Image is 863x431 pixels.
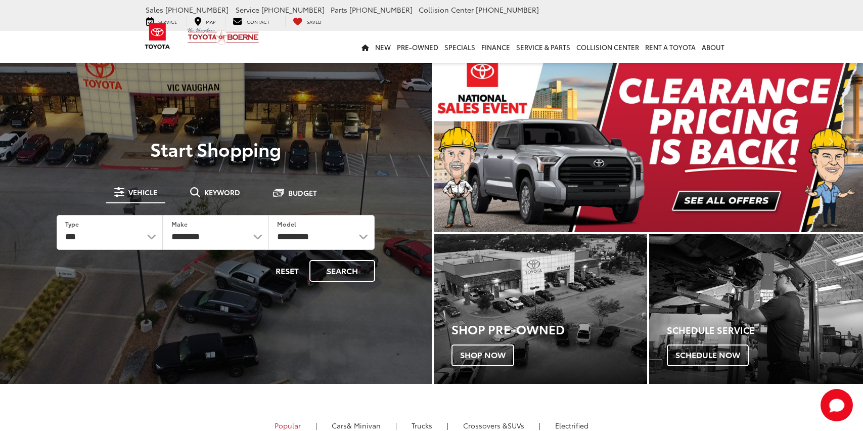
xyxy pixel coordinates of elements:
span: [PHONE_NUMBER] [261,5,325,15]
a: Service & Parts: Opens in a new tab [513,31,573,63]
label: Model [277,220,296,228]
img: Toyota [139,20,176,53]
button: Search [309,260,375,282]
button: Toggle Chat Window [821,389,853,421]
div: Toyota [434,234,648,384]
span: Shop Now [451,344,514,366]
span: Vehicle [128,189,157,196]
span: Service [158,18,177,25]
a: Schedule Service Schedule Now [649,234,863,384]
a: Specials [441,31,478,63]
button: Click to view next picture. [799,71,863,212]
span: Sales [146,5,163,15]
a: Contact [225,16,277,27]
svg: Start Chat [821,389,853,421]
p: Start Shopping [42,139,389,159]
h4: Schedule Service [667,325,863,335]
a: Collision Center [573,31,642,63]
span: Keyword [204,189,240,196]
a: Service [139,16,185,27]
img: Vic Vaughan Toyota of Boerne [187,27,259,45]
span: Service [236,5,259,15]
a: Rent a Toyota [642,31,699,63]
span: & Minivan [347,420,381,430]
span: Parts [331,5,347,15]
a: About [699,31,728,63]
a: My Saved Vehicles [285,16,329,27]
label: Type [65,220,79,228]
span: Schedule Now [667,344,749,366]
h3: Shop Pre-Owned [451,322,648,335]
label: Make [171,220,188,228]
button: Reset [267,260,307,282]
span: Saved [307,18,322,25]
span: Crossovers & [463,420,508,430]
div: Toyota [649,234,863,384]
span: Contact [247,18,269,25]
a: Finance [478,31,513,63]
button: Click to view previous picture. [434,71,498,212]
a: Shop Pre-Owned Shop Now [434,234,648,384]
a: Map [187,16,223,27]
li: | [444,420,451,430]
span: Map [206,18,215,25]
a: Pre-Owned [394,31,441,63]
span: [PHONE_NUMBER] [349,5,413,15]
li: | [393,420,399,430]
span: Collision Center [419,5,474,15]
span: [PHONE_NUMBER] [476,5,539,15]
li: | [536,420,543,430]
a: New [372,31,394,63]
span: [PHONE_NUMBER] [165,5,229,15]
li: | [313,420,320,430]
a: Home [358,31,372,63]
span: Budget [288,189,317,196]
